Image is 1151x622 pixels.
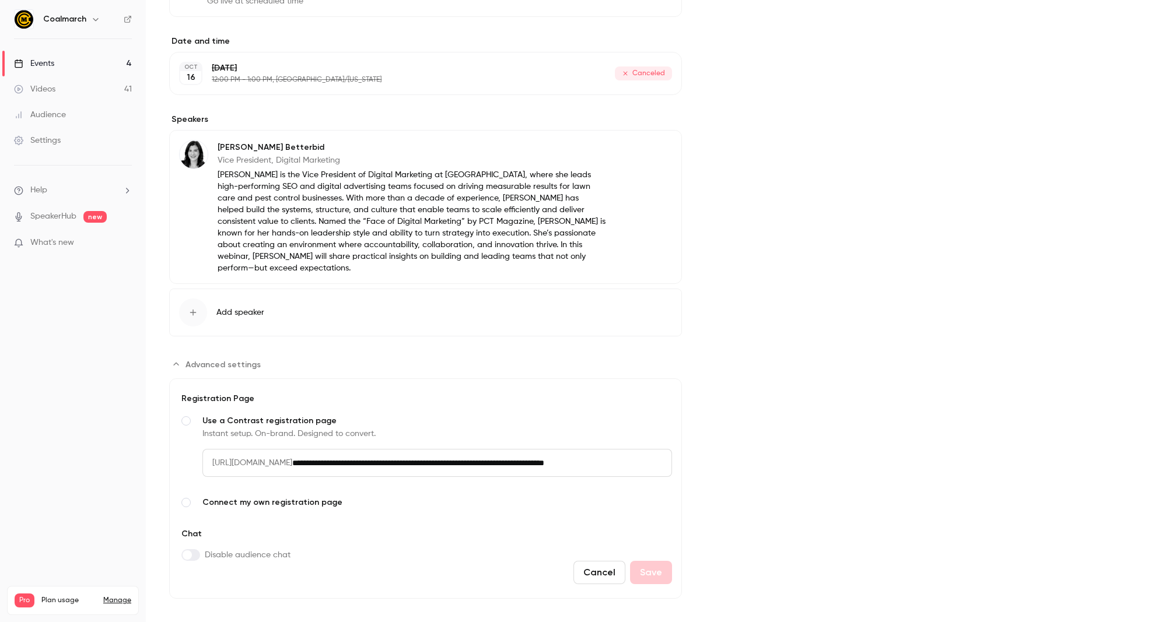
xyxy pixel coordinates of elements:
div: Chat [179,528,291,549]
div: OCT [180,63,201,71]
span: Canceled [615,66,672,80]
div: Videos [14,83,55,95]
label: Date and time [169,36,682,47]
div: Events [14,58,54,69]
div: Rachel Betterbid[PERSON_NAME] BetterbidVice President, Digital Marketing[PERSON_NAME] is the Vice... [169,130,682,284]
p: [DATE] [212,62,606,74]
p: Vice President, Digital Marketing [218,154,606,166]
span: Add speaker [216,307,264,318]
div: Registration Page [179,393,672,405]
span: What's new [30,237,74,249]
span: Connect my own registration page [202,497,672,508]
span: new [83,211,107,223]
input: Use a Contrast registration pageInstant setup. On-brand. Designed to convert.[URL][DOMAIN_NAME] [292,449,672,477]
span: Advanced settings [186,359,261,371]
iframe: Noticeable Trigger [118,238,132,248]
span: [URL][DOMAIN_NAME] [202,449,292,477]
button: Cancel [573,561,625,584]
p: [PERSON_NAME] Betterbid [218,142,606,153]
div: Instant setup. On-brand. Designed to convert. [202,428,672,440]
label: Speakers [169,114,682,125]
div: Audience [14,109,66,121]
button: Add speaker [169,289,682,336]
img: Coalmarch [15,10,33,29]
span: Disable audience chat [205,549,291,561]
p: 12:00 PM - 1:00 PM, [GEOGRAPHIC_DATA]/[US_STATE] [212,75,606,85]
li: help-dropdown-opener [14,184,132,196]
span: Use a Contrast registration page [202,415,672,427]
span: Pro [15,593,34,607]
span: Plan usage [41,596,96,605]
p: 16 [187,72,195,83]
img: Rachel Betterbid [180,140,208,168]
div: Settings [14,135,61,146]
a: Manage [103,596,131,605]
a: SpeakerHub [30,210,76,223]
section: Advanced settings [169,355,682,599]
span: Help [30,184,47,196]
p: [PERSON_NAME] is the Vice President of Digital Marketing at [GEOGRAPHIC_DATA], where she leads hi... [218,169,606,274]
h6: Coalmarch [43,13,86,25]
button: Advanced settings [169,355,268,374]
